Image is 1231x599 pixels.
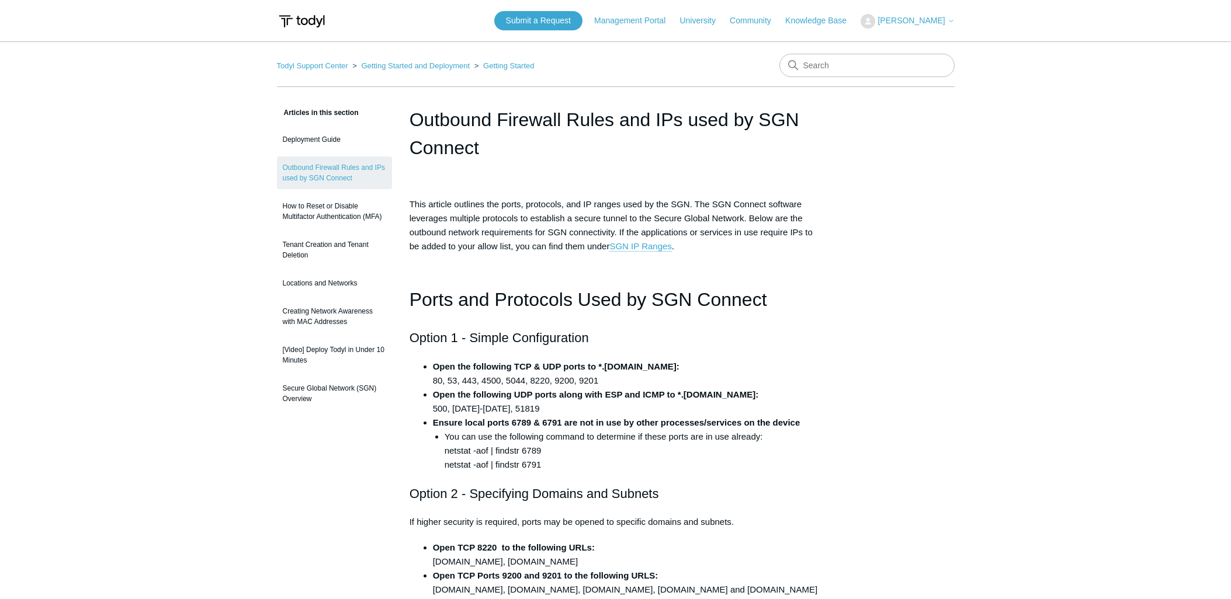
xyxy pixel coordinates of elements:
[277,377,392,410] a: Secure Global Network (SGN) Overview
[277,11,327,32] img: Todyl Support Center Help Center home page
[433,388,822,416] li: 500, [DATE]-[DATE], 51819
[679,15,727,27] a: University
[433,360,822,388] li: 80, 53, 443, 4500, 5044, 8220, 9200, 9201
[878,16,945,25] span: [PERSON_NAME]
[277,195,392,228] a: How to Reset or Disable Multifactor Authentication (MFA)
[361,61,470,70] a: Getting Started and Deployment
[483,61,534,70] a: Getting Started
[410,199,813,252] span: This article outlines the ports, protocols, and IP ranges used by the SGN. The SGN Connect softwa...
[410,328,822,348] h2: Option 1 - Simple Configuration
[277,300,392,333] a: Creating Network Awareness with MAC Addresses
[445,430,822,472] li: You can use the following command to determine if these ports are in use already: netstat -aof | ...
[433,542,595,552] strong: Open TCP 8220 to the following URLs:
[861,14,954,29] button: [PERSON_NAME]
[277,272,392,294] a: Locations and Networks
[410,106,822,162] h1: Outbound Firewall Rules and IPs used by SGN Connect
[277,234,392,266] a: Tenant Creation and Tenant Deletion
[472,61,535,70] li: Getting Started
[609,241,671,252] a: SGN IP Ranges
[277,339,392,371] a: [Video] Deploy Todyl in Under 10 Minutes
[277,128,392,151] a: Deployment Guide
[277,156,392,189] a: Outbound Firewall Rules and IPs used by SGN Connect
[433,541,822,569] li: [DOMAIN_NAME], [DOMAIN_NAME]
[433,417,800,427] strong: Ensure local ports 6789 & 6791 are not in use by other processes/services on the device
[730,15,783,27] a: Community
[410,483,822,504] h2: Option 2 - Specifying Domains and Subnets
[433,569,822,597] li: [DOMAIN_NAME], [DOMAIN_NAME], [DOMAIN_NAME], [DOMAIN_NAME] and [DOMAIN_NAME]
[433,389,759,399] strong: Open the following UDP ports along with ESP and ICMP to *.[DOMAIN_NAME]:
[433,570,658,580] strong: Open TCP Ports 9200 and 9201 to the following URLS:
[494,11,582,30] a: Submit a Request
[350,61,472,70] li: Getting Started and Deployment
[277,109,359,117] span: Articles in this section
[410,515,822,529] p: If higher security is required, ports may be opened to specific domains and subnets.
[785,15,858,27] a: Knowledge Base
[779,54,955,77] input: Search
[594,15,677,27] a: Management Portal
[277,61,348,70] a: Todyl Support Center
[277,61,351,70] li: Todyl Support Center
[410,285,822,315] h1: Ports and Protocols Used by SGN Connect
[433,361,679,371] strong: Open the following TCP & UDP ports to *.[DOMAIN_NAME]:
